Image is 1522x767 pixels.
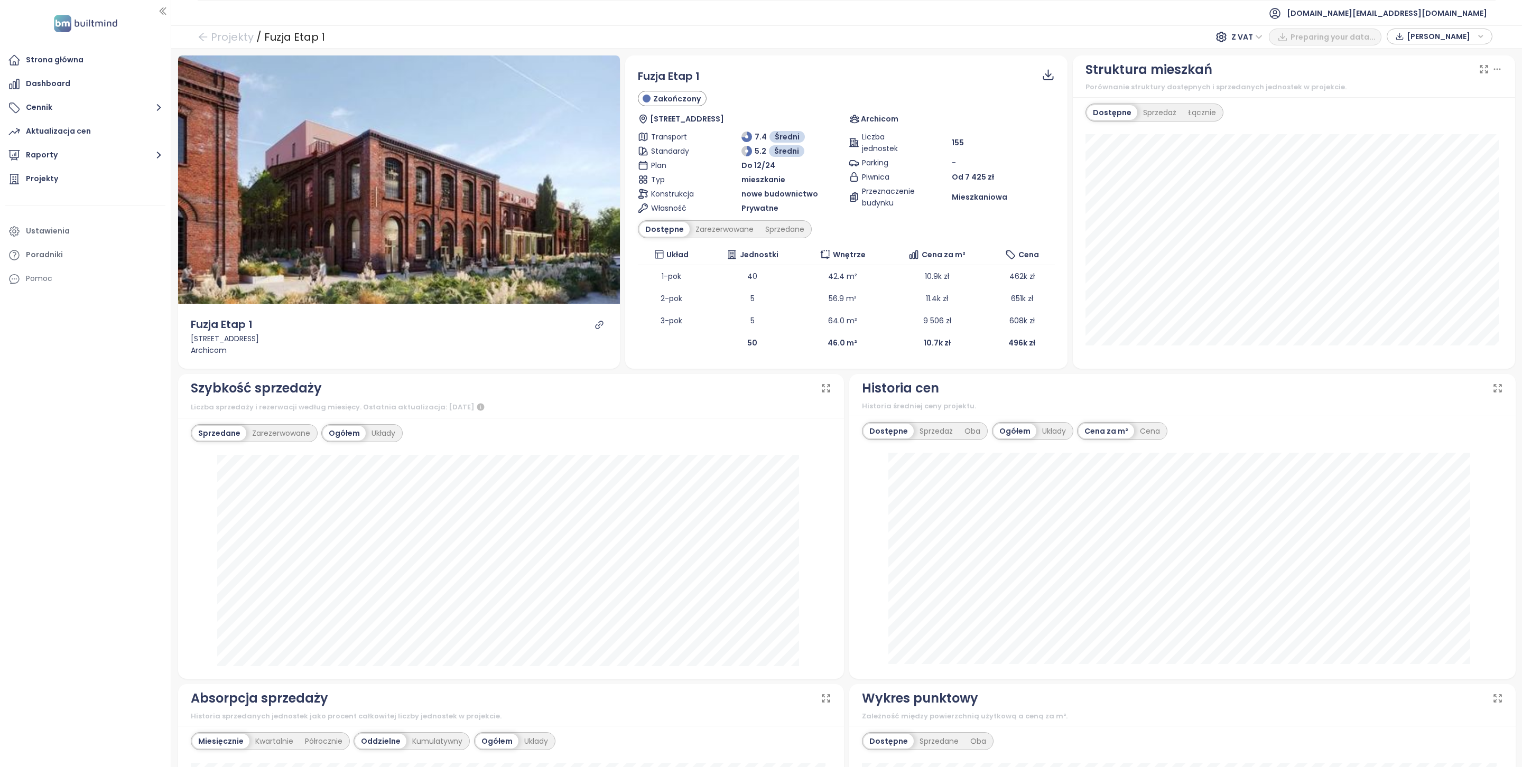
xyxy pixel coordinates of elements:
span: 9 506 zł [923,315,951,326]
span: Typ [651,174,703,185]
div: Sprzedaż [1137,105,1182,120]
div: Liczba sprzedaży i rezerwacji według miesięcy. Ostatnia aktualizacja: [DATE] [191,401,832,414]
span: Mieszkaniowa [952,191,1007,203]
div: Cena [1134,424,1166,438]
div: Dostępne [864,424,914,438]
span: Wnętrze [833,249,866,260]
span: - [952,157,956,168]
td: 42.4 m² [800,265,885,287]
span: Standardy [651,145,703,157]
div: Kumulatywny [406,734,468,749]
div: Fuzja Etap 1 [191,316,253,333]
a: Strona główna [5,50,165,71]
div: Aktualizacja cen [26,125,91,138]
div: Ogółem [994,424,1036,438]
span: Konstrukcja [651,188,703,200]
b: 496k zł [1008,338,1035,348]
div: Wykres punktowy [862,688,978,708]
td: 5 [705,310,800,332]
div: Historia cen [862,378,939,398]
div: Sprzedaż [914,424,959,438]
div: Historia średniej ceny projektu. [862,401,1503,411]
a: arrow-left Projekty [198,27,254,46]
div: Łącznie [1182,105,1222,120]
div: Sprzedane [192,426,246,441]
td: 3-pok [638,310,705,332]
span: Przeznaczenie budynku [862,185,914,209]
span: [STREET_ADDRESS] [650,113,724,125]
td: 5 [705,287,800,310]
div: Zależność między powierzchnią użytkową a ceną za m². [862,711,1503,722]
div: Oba [959,424,986,438]
span: Średni [774,145,799,157]
span: 651k zł [1011,293,1033,304]
span: 5.2 [755,145,766,157]
div: Zarezerwowane [246,426,316,441]
span: Jednostki [740,249,778,260]
span: Średni [775,131,800,143]
span: Parking [862,157,914,169]
span: mieszkanie [741,174,785,185]
div: Dashboard [26,77,70,90]
div: Strona główna [26,53,83,67]
div: Oddzielne [355,734,406,749]
span: Od 7 425 zł [952,171,994,183]
td: 1-pok [638,265,705,287]
div: Ogółem [323,426,366,441]
span: arrow-left [198,32,208,42]
div: / [256,27,262,46]
b: 50 [747,338,757,348]
span: Zakończony [653,93,701,105]
div: button [1393,29,1487,44]
span: nowe budownictwo [741,188,818,200]
span: 155 [952,137,964,148]
div: Fuzja Etap 1 [264,27,325,46]
b: 46.0 m² [828,338,857,348]
td: 40 [705,265,800,287]
span: Transport [651,131,703,143]
span: Preparing your data... [1291,31,1376,43]
span: Cena za m² [922,249,966,260]
span: Układ [666,249,689,260]
span: [DOMAIN_NAME][EMAIL_ADDRESS][DOMAIN_NAME] [1287,1,1487,26]
div: Pomoc [26,272,52,285]
a: Aktualizacja cen [5,121,165,142]
td: 2-pok [638,287,705,310]
div: Historia sprzedanych jednostek jako procent całkowitej liczby jednostek w projekcie. [191,711,832,722]
span: 7.4 [755,131,767,143]
div: Miesięcznie [192,734,249,749]
button: Preparing your data... [1269,29,1381,45]
button: Cennik [5,97,165,118]
div: Absorpcja sprzedaży [191,688,328,708]
div: Ogółem [476,734,518,749]
span: Cena [1018,249,1039,260]
span: Archicom [861,113,898,125]
a: Dashboard [5,73,165,95]
span: Liczba jednostek [862,131,914,154]
span: Własność [651,202,703,214]
div: Zarezerwowane [690,222,759,237]
div: Układy [518,734,554,749]
div: Cena za m² [1079,424,1134,438]
td: 56.9 m² [800,287,885,310]
div: Sprzedane [914,734,964,749]
a: Poradniki [5,245,165,266]
span: 10.9k zł [925,271,949,282]
span: Fuzja Etap 1 [638,69,700,83]
div: Archicom [191,344,608,356]
span: 608k zł [1009,315,1035,326]
div: Dostępne [864,734,914,749]
td: 64.0 m² [800,310,885,332]
div: Struktura mieszkań [1085,60,1212,80]
span: Piwnica [862,171,914,183]
div: Kwartalnie [249,734,299,749]
a: link [595,320,604,330]
div: Ustawienia [26,225,70,238]
span: 11.4k zł [926,293,948,304]
b: 10.7k zł [924,338,951,348]
a: Ustawienia [5,221,165,242]
div: Układy [366,426,401,441]
span: Prywatne [741,202,778,214]
div: Sprzedane [759,222,810,237]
